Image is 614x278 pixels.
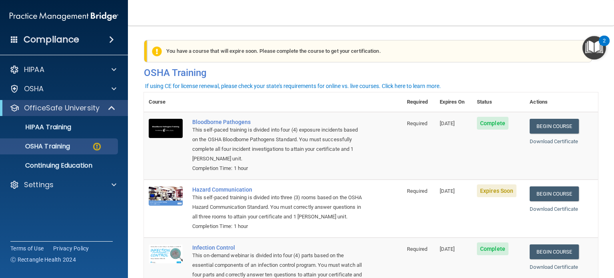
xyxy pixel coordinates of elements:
[152,46,162,56] img: exclamation-circle-solid-warning.7ed2984d.png
[145,83,441,89] div: If using CE for license renewal, please check your state's requirements for online vs. live cours...
[440,120,455,126] span: [DATE]
[192,164,362,173] div: Completion Time: 1 hour
[10,256,76,264] span: Ⓒ Rectangle Health 2024
[5,162,114,170] p: Continuing Education
[192,186,362,193] a: Hazard Communication
[5,123,71,131] p: HIPAA Training
[192,125,362,164] div: This self-paced training is divided into four (4) exposure incidents based on the OSHA Bloodborne...
[192,222,362,231] div: Completion Time: 1 hour
[10,84,116,94] a: OSHA
[525,92,598,112] th: Actions
[582,36,606,60] button: Open Resource Center, 2 new notifications
[407,188,427,194] span: Required
[477,184,516,197] span: Expires Soon
[192,119,362,125] a: Bloodborne Pathogens
[147,40,592,62] div: You have a course that will expire soon. Please complete the course to get your certification.
[24,84,44,94] p: OSHA
[407,246,427,252] span: Required
[472,92,525,112] th: Status
[10,65,116,74] a: HIPAA
[10,180,116,190] a: Settings
[53,244,89,252] a: Privacy Policy
[440,188,455,194] span: [DATE]
[24,103,100,113] p: OfficeSafe University
[530,264,578,270] a: Download Certificate
[476,222,604,253] iframe: Drift Widget Chat Controller
[24,65,44,74] p: HIPAA
[477,117,508,130] span: Complete
[407,120,427,126] span: Required
[10,244,44,252] a: Terms of Use
[530,186,578,201] a: Begin Course
[435,92,472,112] th: Expires On
[144,92,187,112] th: Course
[192,193,362,222] div: This self-paced training is divided into three (3) rooms based on the OSHA Hazard Communication S...
[24,34,79,45] h4: Compliance
[530,119,578,134] a: Begin Course
[5,142,70,150] p: OSHA Training
[10,8,118,24] img: PMB logo
[24,180,54,190] p: Settings
[530,138,578,144] a: Download Certificate
[10,103,116,113] a: OfficeSafe University
[144,67,598,78] h4: OSHA Training
[402,92,435,112] th: Required
[144,82,442,90] button: If using CE for license renewal, please check your state's requirements for online vs. live cours...
[92,142,102,152] img: warning-circle.0cc9ac19.png
[603,41,606,51] div: 2
[192,244,362,251] a: Infection Control
[440,246,455,252] span: [DATE]
[530,206,578,212] a: Download Certificate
